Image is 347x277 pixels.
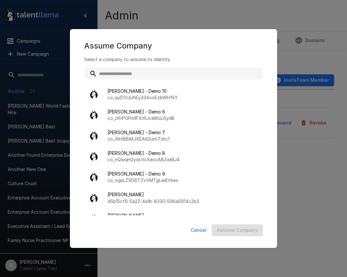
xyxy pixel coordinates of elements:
[84,126,263,145] div: [PERSON_NAME] - Demo 7co_i5ktBBiMJXEA62unt7zkc1
[107,109,258,115] span: [PERSON_NAME] - Demo 6
[89,90,98,99] img: llama_clean.png
[84,105,263,125] div: [PERSON_NAME] - Demo 6co_cKrPGPm1FXrRJceWoL6ydB
[84,188,263,208] div: [PERSON_NAME]45b15cf6-5a22-4e1b-8330-596a6914c2b3
[89,173,98,182] img: llama_clean.png
[89,152,98,161] img: llama_clean.png
[84,147,263,166] div: [PERSON_NAME] - Demo 8co_nQwqH2ydcVcXexcABZwMJ4
[84,167,263,187] div: [PERSON_NAME] - Demo 9co_ogsLZSD6TZvVMTgLw8Vkex
[89,214,98,223] img: llama_clean.png
[84,209,263,229] div: [PERSON_NAME]co_sU1x2Y9PGkjY5i9vDbC64d
[107,191,258,198] span: [PERSON_NAME]
[84,56,263,63] p: Select a company to assume its identity
[89,111,98,120] img: llama_clean.png
[107,156,258,163] p: co_nQwqH2ydcVcXexcABZwMJ4
[107,212,258,219] span: [PERSON_NAME]
[89,194,98,203] img: llama_clean.png
[107,198,258,205] p: 45b15cf6-5a22-4e1b-8330-596a6914c2b3
[107,150,258,156] span: [PERSON_NAME] - Demo 8
[107,115,258,122] p: co_cKrPGPm1FXrRJceWoL6ydB
[107,177,258,184] p: co_ogsLZSD6TZvVMTgLw8Vkex
[107,171,258,177] span: [PERSON_NAME] - Demo 9
[89,131,98,140] img: llama_clean.png
[84,41,263,51] div: Assume Company
[107,94,258,101] p: co_ayDVUUhEy334ooEzbWHfkY
[107,136,258,142] p: co_i5ktBBiMJXEA62unt7zkc1
[84,85,263,104] div: [PERSON_NAME] - Demo 10co_ayDVUUhEy334ooEzbWHfkY
[188,224,209,236] button: Cancel
[107,88,258,94] span: [PERSON_NAME] - Demo 10
[107,129,258,136] span: [PERSON_NAME] - Demo 7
